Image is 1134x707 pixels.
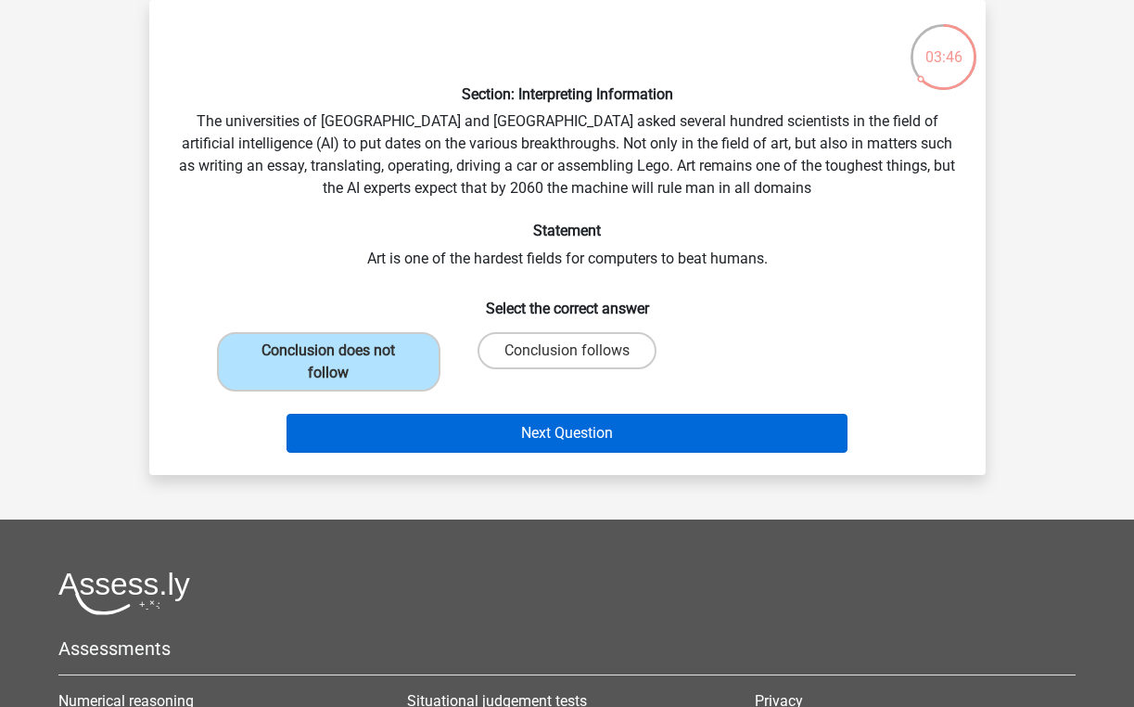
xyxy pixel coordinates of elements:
img: Assessly logo [58,572,190,615]
h6: Select the correct answer [179,285,956,317]
label: Conclusion does not follow [217,332,440,392]
button: Next Question [287,414,847,453]
label: Conclusion follows [478,332,656,369]
h5: Assessments [58,637,1076,660]
h6: Statement [179,222,956,239]
div: 03:46 [909,22,978,69]
h6: Section: Interpreting Information [179,85,956,103]
div: The universities of [GEOGRAPHIC_DATA] and [GEOGRAPHIC_DATA] asked several hundred scientists in t... [157,15,978,460]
